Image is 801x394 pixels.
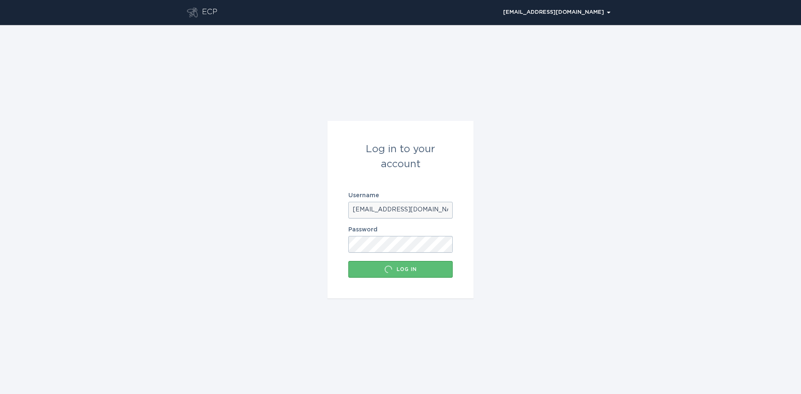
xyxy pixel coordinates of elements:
div: [EMAIL_ADDRESS][DOMAIN_NAME] [503,10,610,15]
div: Log in to your account [348,142,453,172]
button: Open user account details [499,6,614,19]
label: Username [348,193,453,198]
label: Password [348,227,453,233]
button: Log in [348,261,453,278]
div: Log in [353,265,448,274]
div: ECP [202,8,217,18]
div: Loading [384,265,393,274]
div: Popover menu [499,6,614,19]
button: Go to dashboard [187,8,198,18]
